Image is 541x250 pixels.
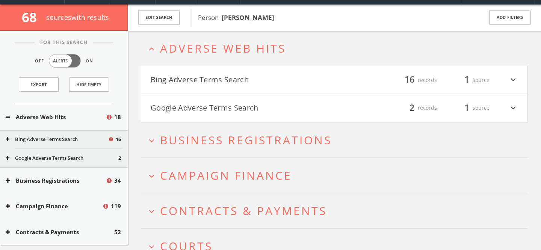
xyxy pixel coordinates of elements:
[160,132,332,148] span: Business Registrations
[392,102,437,114] div: records
[6,113,106,121] button: Adverse Web Hits
[6,155,118,162] button: Google Adverse Terms Search
[35,58,44,64] span: Off
[46,13,109,22] span: source s with results
[147,205,528,217] button: expand_moreContracts & Payments
[6,176,106,185] button: Business Registrations
[147,42,528,55] button: expand_lessAdverse Web Hits
[151,102,334,114] button: Google Adverse Terms Search
[6,228,114,236] button: Contracts & Payments
[111,202,121,211] span: 119
[392,74,437,86] div: records
[151,74,334,86] button: Bing Adverse Terms Search
[114,113,121,121] span: 18
[160,41,286,56] span: Adverse Web Hits
[508,102,518,114] i: expand_more
[444,102,490,114] div: source
[114,176,121,185] span: 34
[147,169,528,182] button: expand_moreCampaign Finance
[6,202,102,211] button: Campaign Finance
[118,155,121,162] span: 2
[35,39,93,46] span: For This Search
[461,101,473,114] span: 1
[114,228,121,236] span: 52
[198,13,274,22] span: Person
[444,74,490,86] div: source
[401,73,418,86] span: 16
[222,13,274,22] b: [PERSON_NAME]
[147,171,157,181] i: expand_more
[508,74,518,86] i: expand_more
[86,58,93,64] span: On
[6,136,108,143] button: Bing Adverse Terms Search
[406,101,418,114] span: 2
[147,134,528,146] button: expand_moreBusiness Registrations
[160,203,327,218] span: Contracts & Payments
[19,77,59,92] a: Export
[147,136,157,146] i: expand_more
[147,44,157,54] i: expand_less
[160,168,292,183] span: Campaign Finance
[138,10,180,25] button: Edit Search
[22,8,43,26] span: 68
[147,206,157,217] i: expand_more
[69,77,109,92] button: Hide Empty
[116,136,121,143] span: 16
[489,10,530,25] button: Add Filters
[461,73,473,86] span: 1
